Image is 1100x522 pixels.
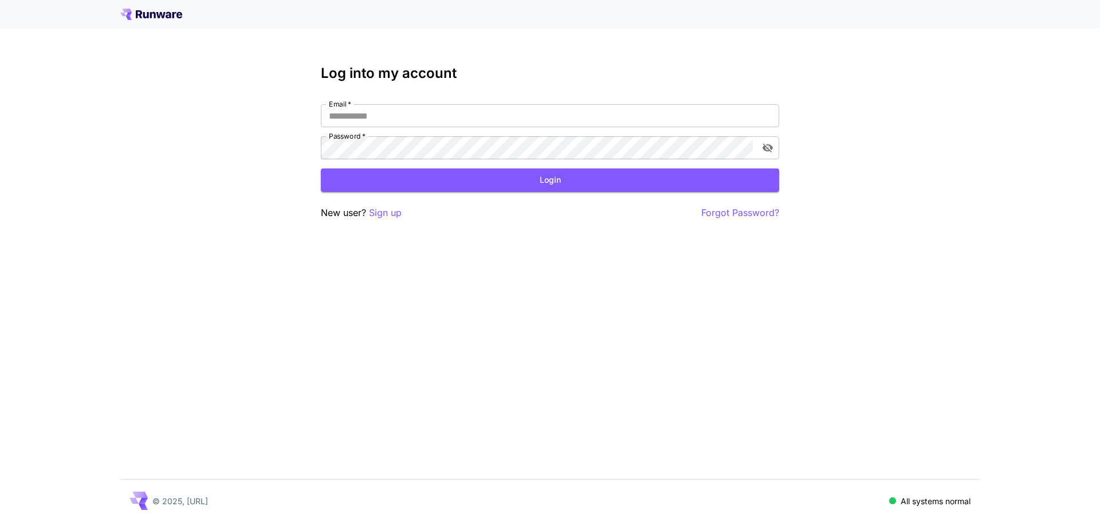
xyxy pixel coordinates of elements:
[757,138,778,158] button: toggle password visibility
[321,206,402,220] p: New user?
[321,65,779,81] h3: Log into my account
[701,206,779,220] button: Forgot Password?
[369,206,402,220] button: Sign up
[901,495,971,507] p: All systems normal
[152,495,208,507] p: © 2025, [URL]
[329,99,351,109] label: Email
[321,168,779,192] button: Login
[329,131,366,141] label: Password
